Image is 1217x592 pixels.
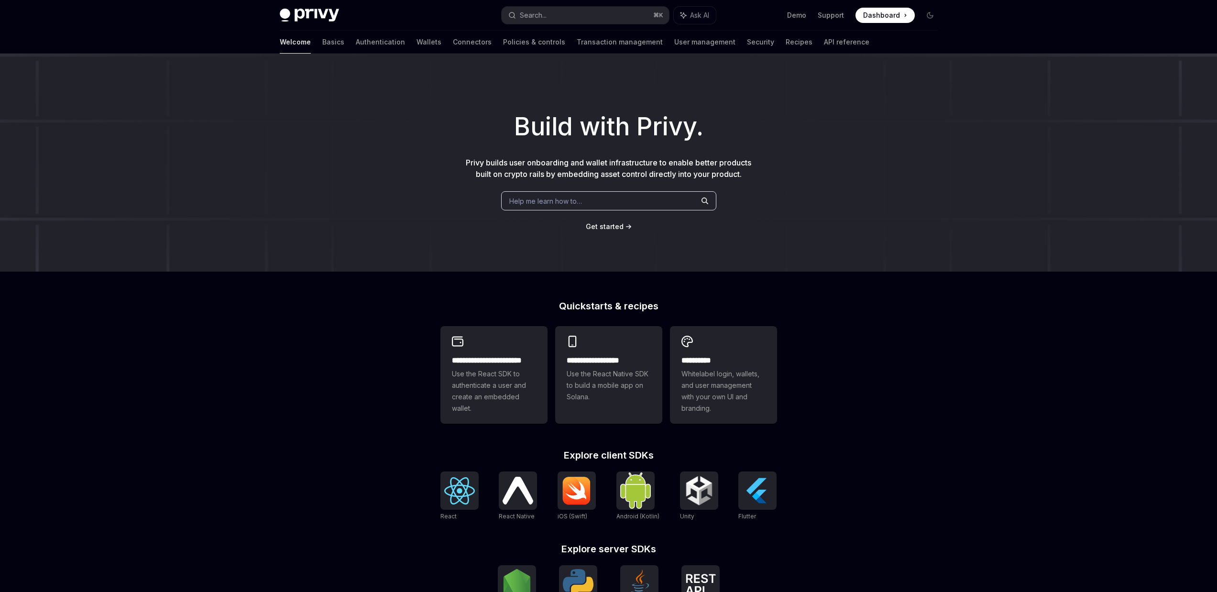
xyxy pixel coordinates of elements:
a: Welcome [280,31,311,54]
a: **** *****Whitelabel login, wallets, and user management with your own UI and branding. [670,326,777,424]
span: Ask AI [690,11,709,20]
button: Search...⌘K [502,7,669,24]
a: iOS (Swift)iOS (Swift) [558,471,596,521]
a: Demo [787,11,806,20]
img: Unity [684,475,714,506]
a: Connectors [453,31,492,54]
img: React [444,477,475,504]
button: Ask AI [674,7,716,24]
span: Dashboard [863,11,900,20]
a: Dashboard [855,8,915,23]
a: ReactReact [440,471,479,521]
img: Android (Kotlin) [620,472,651,508]
span: iOS (Swift) [558,513,587,520]
a: Get started [586,222,624,231]
span: Android (Kotlin) [616,513,659,520]
a: Support [818,11,844,20]
div: Search... [520,10,547,21]
a: Basics [322,31,344,54]
img: dark logo [280,9,339,22]
span: Unity [680,513,694,520]
span: React Native [499,513,535,520]
a: Policies & controls [503,31,565,54]
span: Flutter [738,513,756,520]
a: API reference [824,31,869,54]
span: React [440,513,457,520]
a: Authentication [356,31,405,54]
h2: Explore client SDKs [440,450,777,460]
a: Android (Kotlin)Android (Kotlin) [616,471,659,521]
span: Whitelabel login, wallets, and user management with your own UI and branding. [681,368,766,414]
a: UnityUnity [680,471,718,521]
a: Transaction management [577,31,663,54]
span: Get started [586,222,624,230]
a: Wallets [417,31,441,54]
h1: Build with Privy. [15,108,1202,145]
a: User management [674,31,735,54]
span: Use the React SDK to authenticate a user and create an embedded wallet. [452,368,536,414]
button: Toggle dark mode [922,8,938,23]
img: Flutter [742,475,773,506]
span: ⌘ K [653,11,663,19]
a: **** **** **** ***Use the React Native SDK to build a mobile app on Solana. [555,326,662,424]
span: Privy builds user onboarding and wallet infrastructure to enable better products built on crypto ... [466,158,751,179]
a: Recipes [786,31,812,54]
h2: Explore server SDKs [440,544,777,554]
span: Use the React Native SDK to build a mobile app on Solana. [567,368,651,403]
a: React NativeReact Native [499,471,537,521]
a: Security [747,31,774,54]
span: Help me learn how to… [509,196,582,206]
a: FlutterFlutter [738,471,777,521]
h2: Quickstarts & recipes [440,301,777,311]
img: iOS (Swift) [561,476,592,505]
img: React Native [503,477,533,504]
